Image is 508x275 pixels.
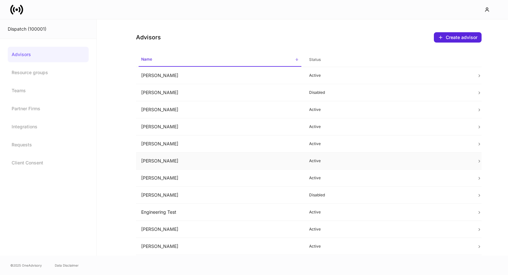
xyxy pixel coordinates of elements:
[136,118,304,135] td: [PERSON_NAME]
[8,137,89,152] a: Requests
[136,34,161,41] h4: Advisors
[309,192,467,198] p: Disabled
[10,263,42,268] span: © 2025 OneAdvisory
[141,56,152,62] h6: Name
[136,238,304,255] td: [PERSON_NAME]
[136,101,304,118] td: [PERSON_NAME]
[309,141,467,146] p: Active
[136,221,304,238] td: [PERSON_NAME]
[136,135,304,152] td: [PERSON_NAME]
[136,204,304,221] td: Engineering Test
[307,53,469,66] span: Status
[136,255,304,272] td: [PERSON_NAME]
[309,73,467,78] p: Active
[309,227,467,232] p: Active
[55,263,79,268] a: Data Disclaimer
[8,65,89,80] a: Resource groups
[136,67,304,84] td: [PERSON_NAME]
[8,101,89,116] a: Partner Firms
[309,210,467,215] p: Active
[8,26,89,32] div: Dispatch (100001)
[446,34,477,41] div: Create advisor
[309,124,467,129] p: Active
[139,53,301,67] span: Name
[309,107,467,112] p: Active
[309,244,467,249] p: Active
[8,47,89,62] a: Advisors
[8,83,89,98] a: Teams
[434,32,482,43] button: Create advisor
[309,56,321,63] h6: Status
[136,152,304,170] td: [PERSON_NAME]
[136,187,304,204] td: [PERSON_NAME]
[136,170,304,187] td: [PERSON_NAME]
[309,158,467,163] p: Active
[8,155,89,171] a: Client Consent
[8,119,89,134] a: Integrations
[309,175,467,181] p: Active
[136,84,304,101] td: [PERSON_NAME]
[309,90,467,95] p: Disabled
